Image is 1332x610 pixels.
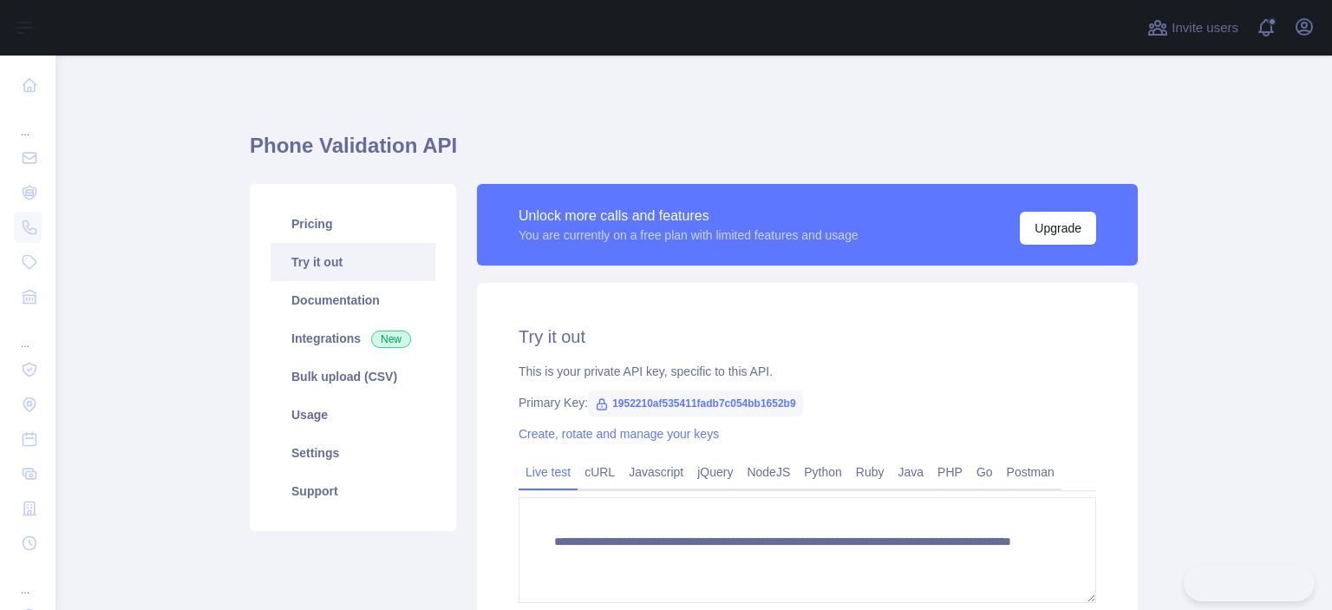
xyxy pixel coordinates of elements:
[271,319,435,357] a: Integrations New
[271,281,435,319] a: Documentation
[14,562,42,597] div: ...
[1144,14,1242,42] button: Invite users
[519,226,859,244] div: You are currently on a free plan with limited features and usage
[930,458,970,486] a: PHP
[14,104,42,139] div: ...
[519,458,578,486] a: Live test
[271,243,435,281] a: Try it out
[1172,18,1238,38] span: Invite users
[519,363,1096,380] div: This is your private API key, specific to this API.
[578,458,622,486] a: cURL
[271,434,435,472] a: Settings
[271,357,435,396] a: Bulk upload (CSV)
[970,458,1000,486] a: Go
[740,458,797,486] a: NodeJS
[690,458,740,486] a: jQuery
[622,458,690,486] a: Javascript
[1000,458,1061,486] a: Postman
[519,427,719,441] a: Create, rotate and manage your keys
[371,331,411,348] span: New
[1020,212,1096,245] button: Upgrade
[891,458,931,486] a: Java
[588,390,803,417] span: 1952210af535411fadb7c054bb1652b9
[1184,565,1315,601] iframe: Toggle Customer Support
[271,396,435,434] a: Usage
[271,472,435,510] a: Support
[519,325,1096,349] h2: Try it out
[519,394,1096,411] div: Primary Key:
[519,206,859,226] div: Unlock more calls and features
[271,205,435,243] a: Pricing
[14,316,42,351] div: ...
[797,458,849,486] a: Python
[849,458,891,486] a: Ruby
[250,132,1138,174] h1: Phone Validation API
